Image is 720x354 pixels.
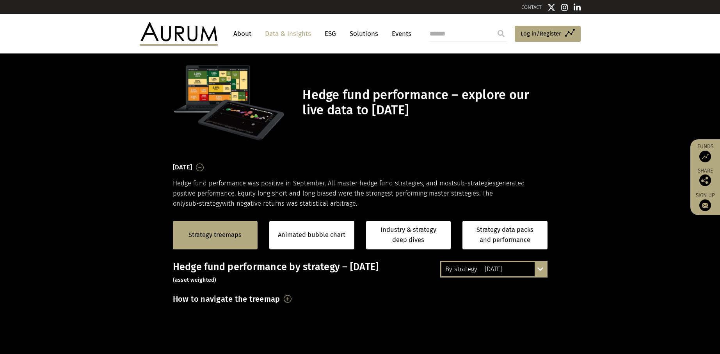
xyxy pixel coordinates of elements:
p: Hedge fund performance was positive in September. All master hedge fund strategies, and most gene... [173,178,548,209]
img: Access Funds [699,151,711,162]
a: CONTACT [521,4,542,10]
h3: [DATE] [173,162,192,173]
h1: Hedge fund performance – explore our live data to [DATE] [302,87,545,118]
span: sub-strategy [185,200,222,207]
h3: How to navigate the treemap [173,292,280,306]
span: Log in/Register [521,29,561,38]
a: Industry & strategy deep dives [366,221,451,249]
div: By strategy – [DATE] [441,262,546,276]
img: Share this post [699,174,711,186]
a: ESG [321,27,340,41]
a: About [229,27,255,41]
a: Log in/Register [515,26,581,42]
a: Strategy data packs and performance [462,221,548,249]
span: sub-strategies [454,180,496,187]
a: Sign up [694,192,716,211]
a: Strategy treemaps [188,230,242,240]
a: Data & Insights [261,27,315,41]
img: Linkedin icon [574,4,581,11]
a: Funds [694,143,716,162]
a: Solutions [346,27,382,41]
div: Share [694,168,716,186]
a: Events [388,27,411,41]
img: Twitter icon [548,4,555,11]
img: Aurum [140,22,218,45]
img: Sign up to our newsletter [699,199,711,211]
input: Submit [493,26,509,41]
h3: Hedge fund performance by strategy – [DATE] [173,261,548,285]
img: Instagram icon [561,4,568,11]
a: Animated bubble chart [278,230,345,240]
small: (asset weighted) [173,277,217,283]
